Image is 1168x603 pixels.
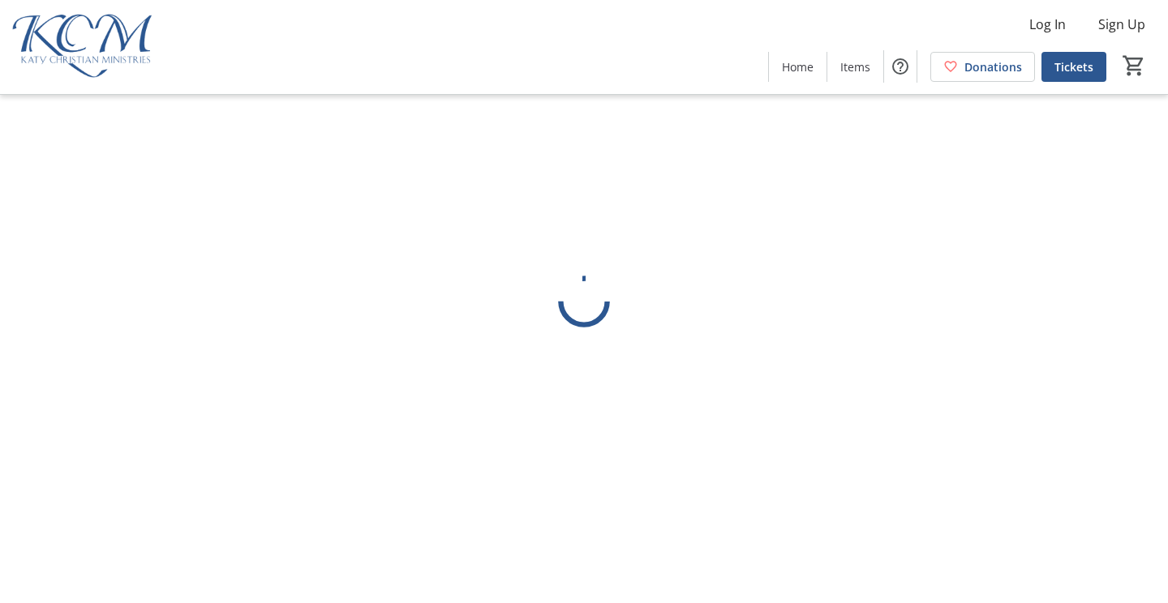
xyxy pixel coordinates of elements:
[930,52,1035,82] a: Donations
[782,58,814,75] span: Home
[1119,51,1149,80] button: Cart
[1054,58,1093,75] span: Tickets
[1029,15,1066,34] span: Log In
[964,58,1022,75] span: Donations
[1098,15,1145,34] span: Sign Up
[1016,11,1079,37] button: Log In
[769,52,827,82] a: Home
[1041,52,1106,82] a: Tickets
[840,58,870,75] span: Items
[10,6,154,88] img: Katy Christian Ministries's Logo
[827,52,883,82] a: Items
[884,50,917,83] button: Help
[1085,11,1158,37] button: Sign Up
